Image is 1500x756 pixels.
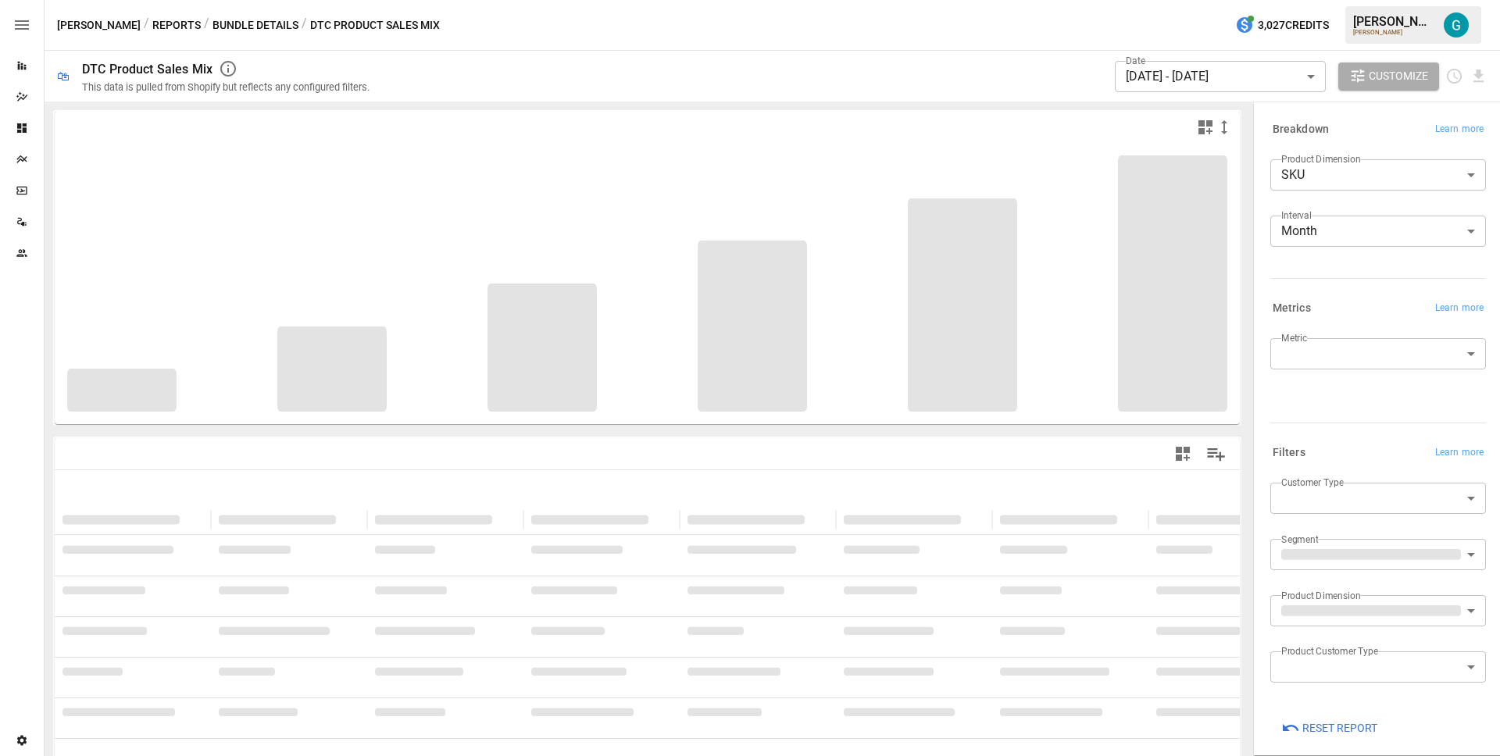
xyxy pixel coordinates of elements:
[1273,444,1305,462] h6: Filters
[1126,54,1145,67] label: Date
[57,69,70,84] div: 🛍
[1338,62,1440,91] button: Customize
[1353,29,1434,36] div: [PERSON_NAME]
[302,16,307,35] div: /
[1302,719,1377,738] span: Reset Report
[1198,437,1234,472] button: Manage Columns
[1445,67,1463,85] button: Schedule report
[204,16,209,35] div: /
[1270,159,1486,191] div: SKU
[806,508,828,530] button: Sort
[57,16,141,35] button: [PERSON_NAME]
[1470,67,1487,85] button: Download report
[1281,533,1318,546] label: Segment
[650,508,672,530] button: Sort
[1435,445,1484,461] span: Learn more
[1119,508,1141,530] button: Sort
[1281,209,1312,222] label: Interval
[1229,11,1335,40] button: 3,027Credits
[82,62,212,77] div: DTC Product Sales Mix
[1273,300,1311,317] h6: Metrics
[152,16,201,35] button: Reports
[1270,714,1388,742] button: Reset Report
[337,508,359,530] button: Sort
[1115,61,1326,92] div: [DATE] - [DATE]
[1281,331,1307,344] label: Metric
[1444,12,1469,37] img: Gavin Acres
[1270,216,1486,247] div: Month
[181,508,203,530] button: Sort
[82,81,370,93] div: This data is pulled from Shopify but reflects any configured filters.
[1435,122,1484,137] span: Learn more
[212,16,298,35] button: Bundle Details
[962,508,984,530] button: Sort
[1258,16,1329,35] span: 3,027 Credits
[1435,301,1484,316] span: Learn more
[1281,476,1344,489] label: Customer Type
[1281,644,1378,658] label: Product Customer Type
[1369,66,1428,86] span: Customize
[1434,3,1478,47] button: Gavin Acres
[1281,589,1360,602] label: Product Dimension
[144,16,149,35] div: /
[494,508,516,530] button: Sort
[1353,14,1434,29] div: [PERSON_NAME]
[1281,152,1360,166] label: Product Dimension
[1273,121,1329,138] h6: Breakdown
